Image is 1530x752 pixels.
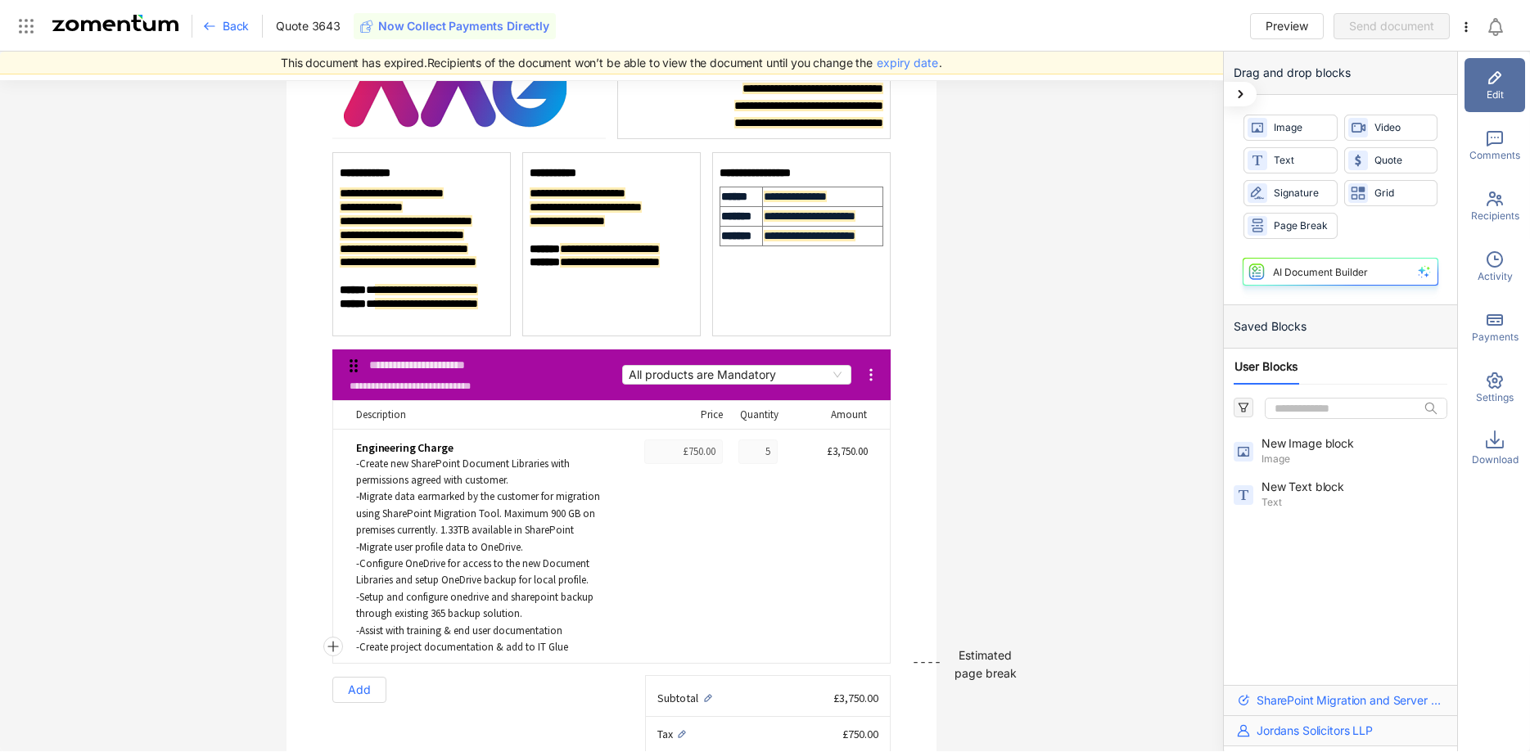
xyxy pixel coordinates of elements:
[1344,115,1438,141] div: Video
[1476,390,1514,405] span: Settings
[52,15,178,31] img: Zomentum Logo
[1274,120,1329,136] span: Image
[842,726,878,742] span: £750.00
[1243,213,1338,239] div: Page Break
[1374,153,1430,169] span: Quote
[644,439,723,464] div: £750.00
[356,407,613,423] div: Description
[378,18,549,34] span: Now Collect Payments Directly
[1472,330,1519,344] span: Payments
[1224,305,1457,349] div: Saved Blocks
[1486,7,1519,45] div: Notifications
[1465,240,1525,294] div: Activity
[281,50,942,76] span: This document has expired. Recipients of the document won’t be able to view the document until yo...
[790,407,867,423] div: Amount
[1243,115,1338,141] div: Image
[356,439,453,456] span: Engineering Charge
[738,439,778,464] div: 5
[1465,300,1525,354] div: Payments
[1243,147,1338,173] div: Text
[1334,13,1450,39] button: Send document
[1465,119,1525,173] div: Comments
[1224,432,1457,470] div: New Image blockImage
[1469,148,1520,163] span: Comments
[657,690,698,706] span: Subtotal
[625,407,723,423] div: Price
[1478,269,1513,284] span: Activity
[959,646,1012,664] div: Estimated
[356,456,619,656] div: -Create new SharePoint Document Libraries with permissions agreed with customer. -Migrate data ea...
[1274,218,1329,234] span: Page Break
[876,50,939,76] button: expiry date
[1250,13,1324,39] button: Preview
[1374,120,1430,136] span: Video
[1374,186,1430,201] span: Grid
[354,13,556,39] button: Now Collect Payments Directly
[1344,147,1438,173] div: Quote
[955,664,1017,682] div: page break
[629,366,845,384] span: All products are Mandatory
[1261,495,1444,510] span: Text
[1465,58,1525,112] div: Edit
[1261,435,1384,452] span: New Image block
[912,653,941,689] div: ----
[1274,153,1329,169] span: Text
[223,18,249,34] span: Back
[1344,180,1438,206] div: Grid
[1465,421,1525,475] div: Download
[1471,209,1519,223] span: Recipients
[1261,479,1384,495] span: New Text block
[1465,361,1525,415] div: Settings
[783,444,868,460] div: £3,750.00
[1257,723,1373,739] span: Jordans Solicitors LLP
[1224,52,1457,95] div: Drag and drop blocks
[1472,453,1519,467] span: Download
[276,18,341,34] span: Quote 3643
[348,681,371,699] span: Add
[1273,266,1368,278] div: AI Document Builder
[877,54,938,72] span: expiry date
[1487,88,1504,102] span: Edit
[1465,179,1525,233] div: Recipients
[1234,398,1253,417] button: filter
[1224,475,1457,513] div: New Text blockText
[833,690,878,706] span: £3,750.00
[1266,17,1308,35] span: Preview
[1274,186,1329,201] span: Signature
[657,726,673,742] span: Tax
[734,407,779,423] div: Quantity
[1261,452,1444,466] span: Image
[1243,180,1338,206] div: Signature
[332,677,386,703] button: Add
[1234,358,1298,375] span: User Blocks
[1238,402,1249,413] span: filter
[1257,692,1444,709] span: SharePoint Migration and Server Decommission [No: 2315]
